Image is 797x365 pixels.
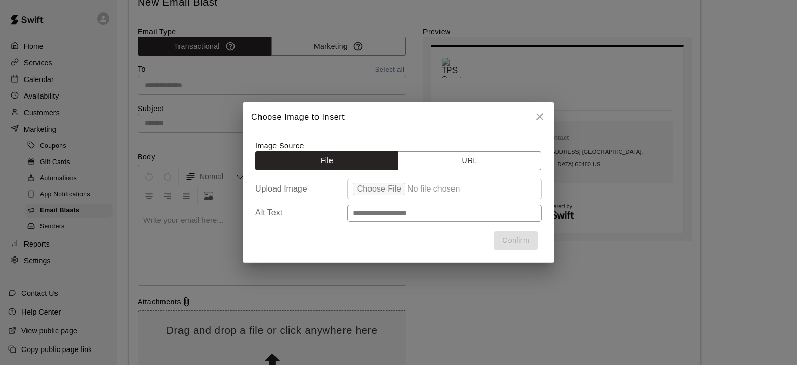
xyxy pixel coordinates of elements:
[243,102,554,132] h2: Choose Image to Insert
[255,151,398,170] button: File
[398,151,541,170] button: URL
[255,184,347,194] label: Upload Image
[529,106,550,127] button: close
[255,208,347,218] label: Alt Text
[255,142,304,150] label: Image Source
